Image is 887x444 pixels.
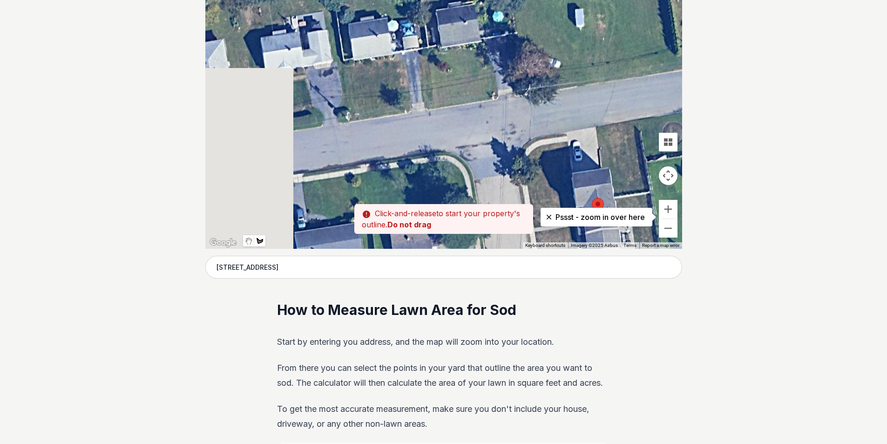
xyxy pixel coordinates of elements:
button: Stop drawing [243,235,254,246]
span: Imagery ©2025 Airbus [571,243,618,248]
button: Tilt map [659,133,677,151]
a: Open this area in Google Maps (opens a new window) [208,237,238,249]
p: From there you can select the points in your yard that outline the area you want to sod. The calc... [277,361,610,390]
h2: How to Measure Lawn Area for Sod [277,301,610,320]
button: Draw a shape [254,235,265,246]
a: Report a map error [642,243,679,248]
p: Pssst - zoom in over here [548,212,645,223]
p: Start by entering you address, and the map will zoom into your location. [277,335,610,349]
button: Zoom out [659,219,677,238]
strong: Do not drag [387,220,431,229]
span: Click-and-release [375,209,436,218]
button: Map camera controls [659,166,677,185]
button: Zoom in [659,200,677,219]
a: Terms [623,243,636,248]
p: To get the most accurate measurement, make sure you don't include your house, driveway, or any ot... [277,402,610,431]
button: Keyboard shortcuts [525,242,565,249]
p: to start your property's outline. [354,204,533,234]
img: Google [208,237,238,249]
input: Enter your address to get started [205,256,682,279]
